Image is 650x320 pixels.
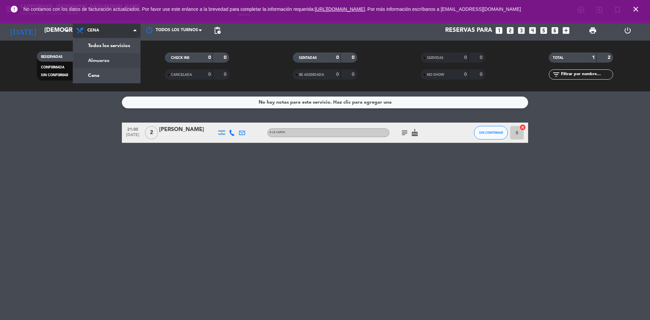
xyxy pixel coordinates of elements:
[259,99,392,106] div: No hay notas para este servicio. Haz clic para agregar una
[159,125,217,134] div: [PERSON_NAME]
[299,73,324,77] span: RE AGENDADA
[480,72,484,77] strong: 0
[464,72,467,77] strong: 0
[73,38,140,53] a: Todos los servicios
[495,26,503,35] i: looks_one
[41,66,64,69] span: CONFIRMADA
[10,5,18,13] i: error
[124,125,141,133] span: 21:00
[560,71,613,78] input: Filtrar por nombre...
[528,26,537,35] i: looks_4
[550,26,559,35] i: looks_6
[464,55,467,60] strong: 0
[427,73,444,77] span: NO SHOW
[506,26,515,35] i: looks_two
[480,55,484,60] strong: 0
[552,70,560,79] i: filter_list
[624,26,632,35] i: power_settings_new
[124,133,141,141] span: [DATE]
[224,55,228,60] strong: 0
[517,26,526,35] i: looks_3
[553,56,563,60] span: TOTAL
[41,55,63,59] span: RESERVADAS
[562,26,570,35] i: add_box
[63,26,71,35] i: arrow_drop_down
[208,72,211,77] strong: 0
[519,124,526,131] i: cancel
[632,5,640,13] i: close
[145,126,158,140] span: 2
[352,55,356,60] strong: 0
[352,72,356,77] strong: 0
[479,131,503,134] span: SIN CONFIRMAR
[336,55,339,60] strong: 0
[427,56,443,60] span: SERVIDAS
[171,73,192,77] span: CANCELADA
[365,6,521,12] a: . Por más información escríbanos a [EMAIL_ADDRESS][DOMAIN_NAME]
[336,72,339,77] strong: 0
[213,26,221,35] span: pending_actions
[73,68,140,83] a: Cena
[315,6,365,12] a: [URL][DOMAIN_NAME]
[592,55,595,60] strong: 1
[208,55,211,60] strong: 0
[411,129,419,137] i: cake
[589,26,597,35] span: print
[73,53,140,68] a: Almuerzo
[445,27,492,34] span: Reservas para
[171,56,190,60] span: CHECK INS
[87,28,99,33] span: Cena
[5,23,41,38] i: [DATE]
[608,55,612,60] strong: 2
[474,126,508,140] button: SIN CONFIRMAR
[299,56,317,60] span: SENTADAS
[23,6,521,12] span: No contamos con los datos de facturación actualizados. Por favor use este enlance a la brevedad p...
[539,26,548,35] i: looks_5
[269,131,285,134] span: A LA CARTA
[400,129,409,137] i: subject
[610,20,645,41] div: LOG OUT
[224,72,228,77] strong: 0
[41,73,68,77] span: SIN CONFIRMAR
